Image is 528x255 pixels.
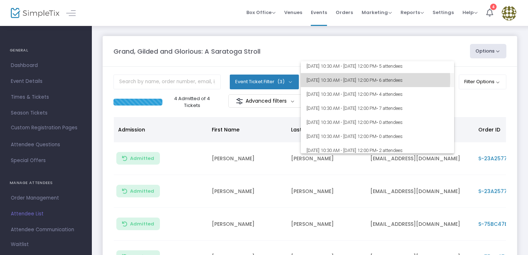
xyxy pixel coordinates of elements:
span: • 5 attendees [376,63,403,69]
span: • 6 attendees [376,77,403,83]
span: • 0 attendees [376,134,403,139]
span: • 0 attendees [376,120,403,125]
span: [DATE] 10:30 AM - [DATE] 12:00 PM [306,143,448,157]
span: • 7 attendees [376,106,403,111]
span: [DATE] 10:30 AM - [DATE] 12:00 PM [306,73,448,87]
span: [DATE] 10:30 AM - [DATE] 12:00 PM [306,59,448,73]
span: • 4 attendees [376,91,403,97]
span: [DATE] 10:30 AM - [DATE] 12:00 PM [306,129,448,143]
span: [DATE] 10:30 AM - [DATE] 12:00 PM [306,115,448,129]
span: • 2 attendees [376,148,403,153]
span: [DATE] 10:30 AM - [DATE] 12:00 PM [306,87,448,101]
span: [DATE] 10:30 AM - [DATE] 12:00 PM [306,101,448,115]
